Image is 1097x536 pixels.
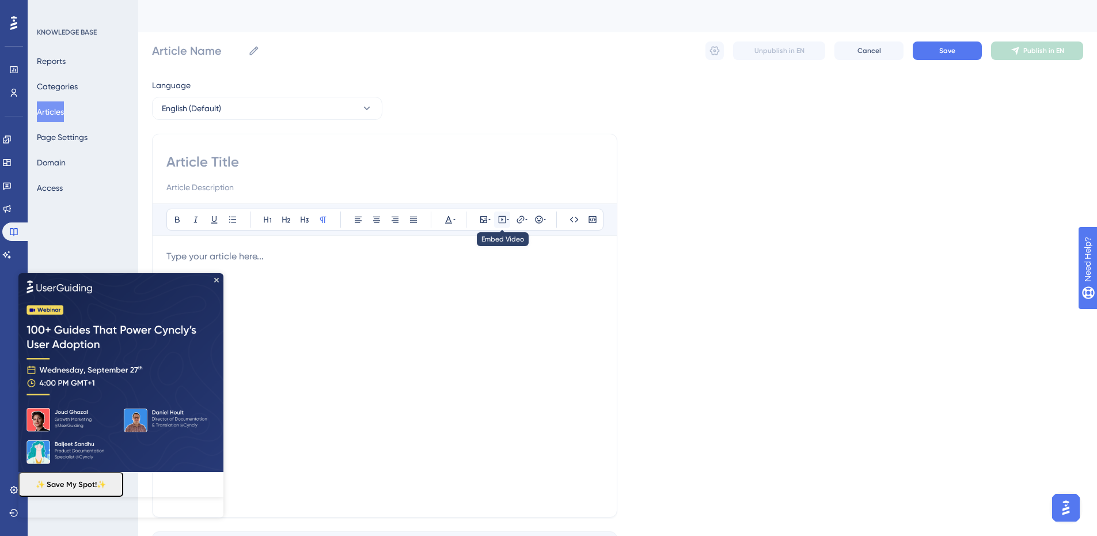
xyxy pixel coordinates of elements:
[754,46,804,55] span: Unpublish in EN
[991,41,1083,60] button: Publish in EN
[733,41,825,60] button: Unpublish in EN
[1023,46,1064,55] span: Publish in EN
[37,152,66,173] button: Domain
[152,43,244,59] input: Article Name
[166,180,603,194] input: Article Description
[913,41,982,60] button: Save
[152,78,191,92] span: Language
[1049,490,1083,525] iframe: UserGuiding AI Assistant Launcher
[166,153,603,171] input: Article Title
[196,5,200,9] div: Close Preview
[152,97,382,120] button: English (Default)
[162,101,221,115] span: English (Default)
[37,28,97,37] div: KNOWLEDGE BASE
[37,101,64,122] button: Articles
[37,178,63,198] button: Access
[37,76,78,97] button: Categories
[939,46,955,55] span: Save
[37,51,66,71] button: Reports
[834,41,904,60] button: Cancel
[27,3,72,17] span: Need Help?
[857,46,881,55] span: Cancel
[37,127,88,148] button: Page Settings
